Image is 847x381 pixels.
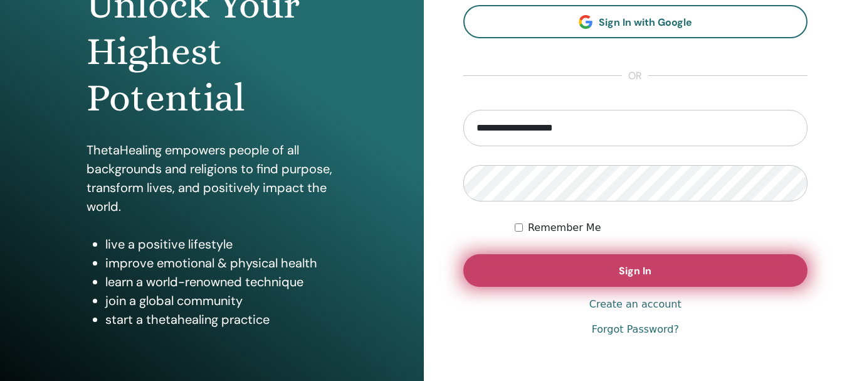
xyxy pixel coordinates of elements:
[105,235,337,254] li: live a positive lifestyle
[592,322,679,337] a: Forgot Password?
[105,254,337,272] li: improve emotional & physical health
[515,220,808,235] div: Keep me authenticated indefinitely or until I manually logout
[105,310,337,329] li: start a thetahealing practice
[105,291,337,310] li: join a global community
[105,272,337,291] li: learn a world-renowned technique
[622,68,648,83] span: or
[87,141,337,216] p: ThetaHealing empowers people of all backgrounds and religions to find purpose, transform lives, a...
[463,254,808,287] button: Sign In
[589,297,681,312] a: Create an account
[463,5,808,38] a: Sign In with Google
[528,220,601,235] label: Remember Me
[599,16,692,29] span: Sign In with Google
[619,264,651,277] span: Sign In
